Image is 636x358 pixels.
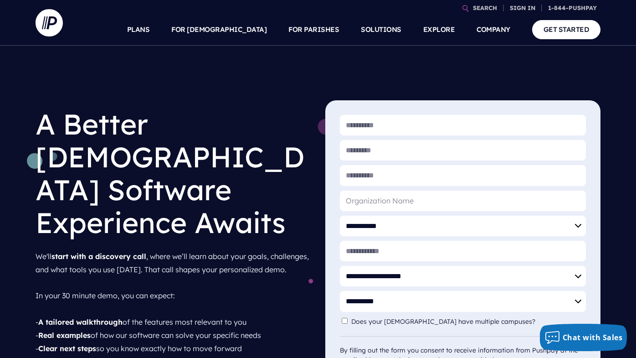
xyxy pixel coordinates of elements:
a: FOR [DEMOGRAPHIC_DATA] [171,14,267,46]
strong: start with a discovery call [51,252,146,261]
a: EXPLORE [423,14,455,46]
a: COMPANY [477,14,510,46]
h1: A Better [DEMOGRAPHIC_DATA] Software Experience Awaits [36,100,311,246]
a: SOLUTIONS [361,14,401,46]
label: Does your [DEMOGRAPHIC_DATA] have multiple campuses? [351,318,540,326]
strong: Clear next steps [38,344,96,353]
a: PLANS [127,14,150,46]
a: FOR PARISHES [288,14,339,46]
strong: A tailored walkthrough [38,317,123,327]
strong: Real examples [38,331,91,340]
input: Organization Name [340,191,586,211]
a: GET STARTED [532,20,601,39]
button: Chat with Sales [540,324,627,351]
span: Chat with Sales [563,332,623,342]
